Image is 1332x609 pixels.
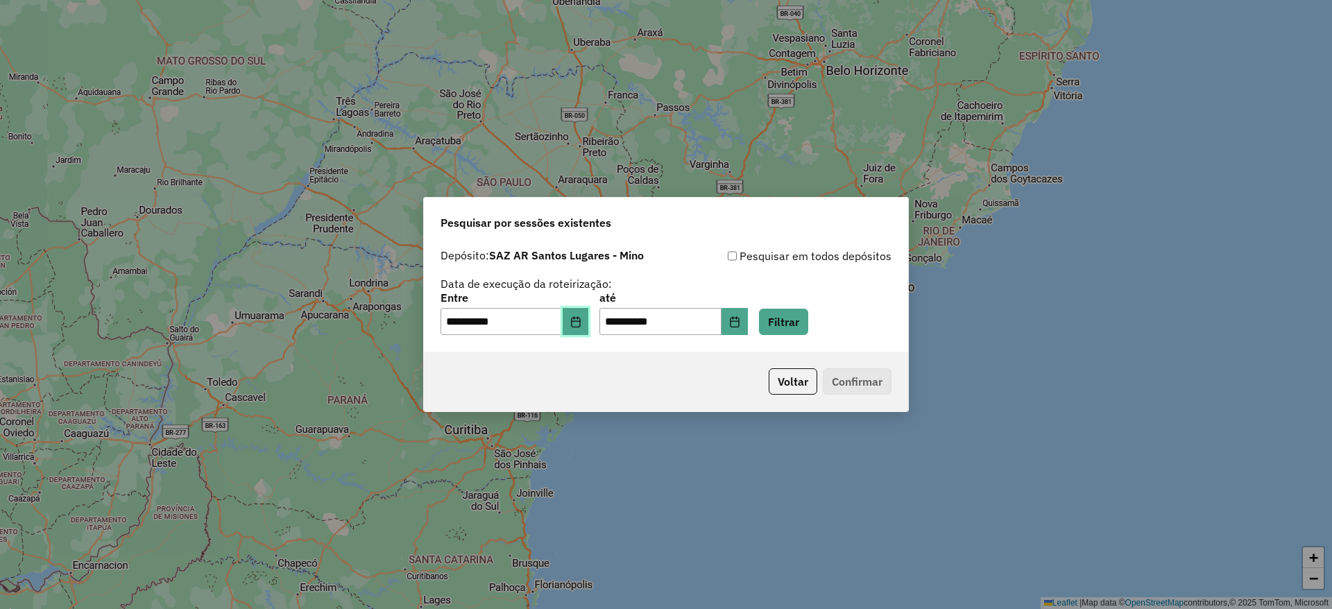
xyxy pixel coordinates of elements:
label: até [599,289,747,306]
button: Choose Date [721,308,748,336]
label: Depósito: [441,247,644,264]
strong: SAZ AR Santos Lugares - Mino [489,248,644,262]
span: Pesquisar por sessões existentes [441,214,611,231]
div: Pesquisar em todos depósitos [666,248,891,264]
button: Choose Date [563,308,589,336]
button: Filtrar [759,309,808,335]
label: Data de execução da roteirização: [441,275,612,292]
label: Entre [441,289,588,306]
button: Voltar [769,368,817,395]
